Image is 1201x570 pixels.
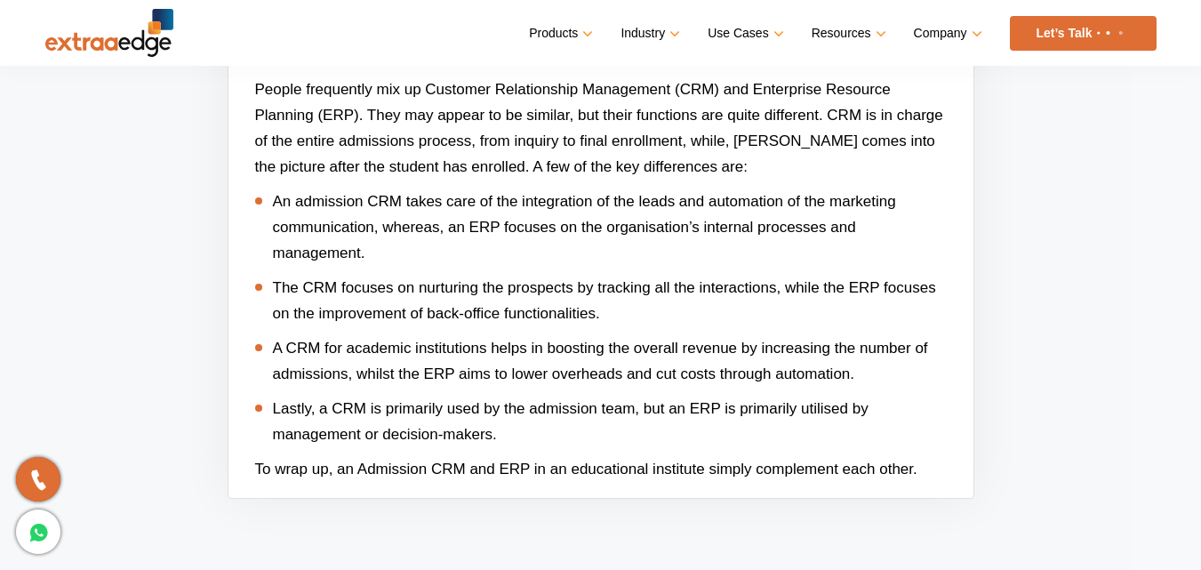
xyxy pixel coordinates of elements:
span: People frequently mix up Customer Relationship Management (CRM) and Enterprise Resource Planning ... [255,81,943,175]
a: Use Cases [708,20,780,46]
a: Resources [812,20,883,46]
p: To wrap up, an Admission CRM and ERP in an educational institute simply complement each other. [255,456,947,482]
a: Products [529,20,589,46]
li: An admission CRM takes care of the integration of the leads and automation of the marketing commu... [255,189,947,266]
a: Industry [621,20,677,46]
li: The CRM focuses on nurturing the prospects by tracking all the interactions, while the ERP focuse... [255,275,947,326]
a: Let’s Talk [1010,16,1157,51]
a: Company [914,20,979,46]
li: Lastly, a CRM is primarily used by the admission team, but an ERP is primarily utilised by manage... [255,396,947,447]
li: A CRM for academic institutions helps in boosting the overall revenue by increasing the number of... [255,335,947,387]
